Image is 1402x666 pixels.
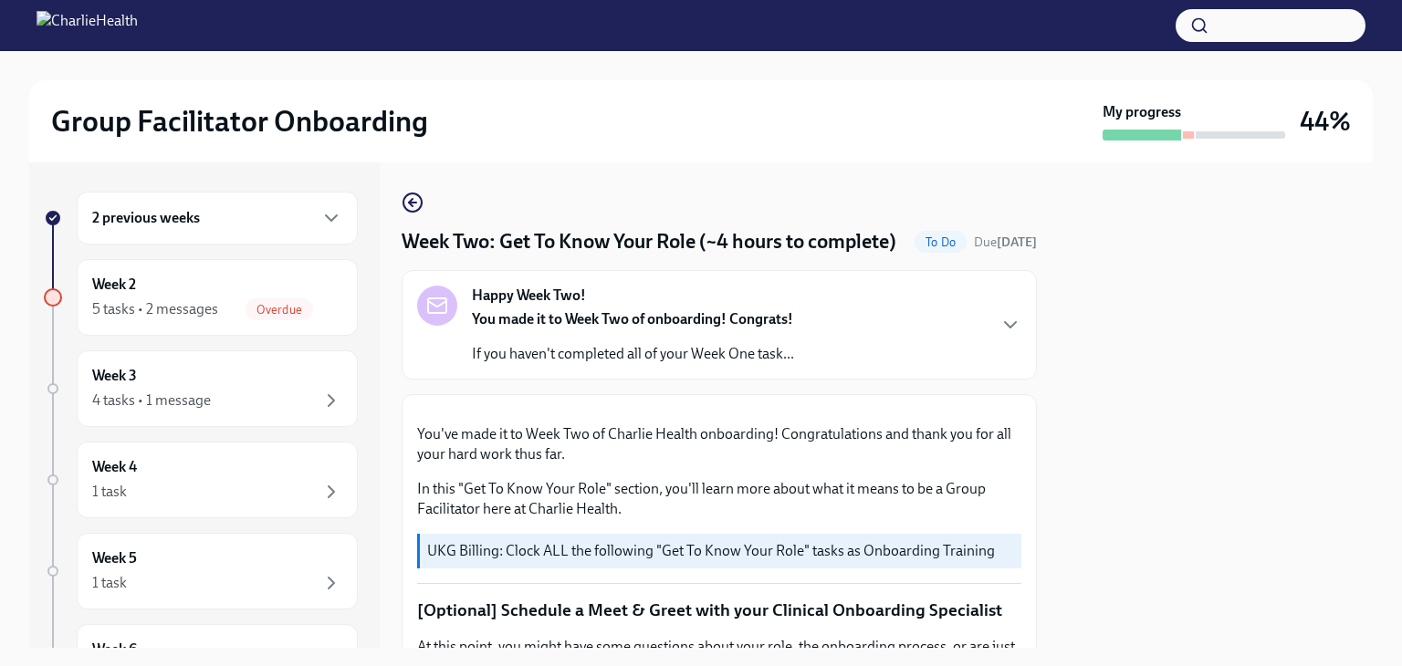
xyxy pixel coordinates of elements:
a: Week 41 task [44,442,358,518]
img: CharlieHealth [37,11,138,40]
h6: Week 5 [92,548,137,568]
p: In this "Get To Know Your Role" section, you'll learn more about what it means to be a Group Faci... [417,479,1021,519]
a: Week 51 task [44,533,358,609]
h6: Week 4 [92,457,137,477]
div: 4 tasks • 1 message [92,390,211,411]
h6: Week 2 [92,275,136,295]
h6: Week 6 [92,640,137,660]
div: 1 task [92,573,127,593]
span: October 6th, 2025 10:00 [974,234,1037,251]
h2: Group Facilitator Onboarding [51,103,428,140]
a: Week 25 tasks • 2 messagesOverdue [44,259,358,336]
h6: Week 3 [92,366,137,386]
p: UKG Billing: Clock ALL the following "Get To Know Your Role" tasks as Onboarding Training [427,541,1014,561]
div: 5 tasks • 2 messages [92,299,218,319]
strong: You made it to Week Two of onboarding! Congrats! [472,310,793,328]
a: Week 34 tasks • 1 message [44,350,358,427]
strong: [DATE] [997,234,1037,250]
div: 2 previous weeks [77,192,358,245]
strong: Happy Week Two! [472,286,586,306]
span: To Do [915,235,967,249]
p: If you haven't completed all of your Week One task... [472,344,794,364]
p: You've made it to Week Two of Charlie Health onboarding! Congratulations and thank you for all yo... [417,424,1021,464]
p: [Optional] Schedule a Meet & Greet with your Clinical Onboarding Specialist [417,598,1021,622]
strong: My progress [1103,102,1181,122]
h4: Week Two: Get To Know Your Role (~4 hours to complete) [402,228,896,255]
div: 1 task [92,482,127,502]
span: Overdue [246,303,313,317]
span: Due [974,234,1037,250]
h6: 2 previous weeks [92,208,200,228]
h3: 44% [1300,105,1351,138]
